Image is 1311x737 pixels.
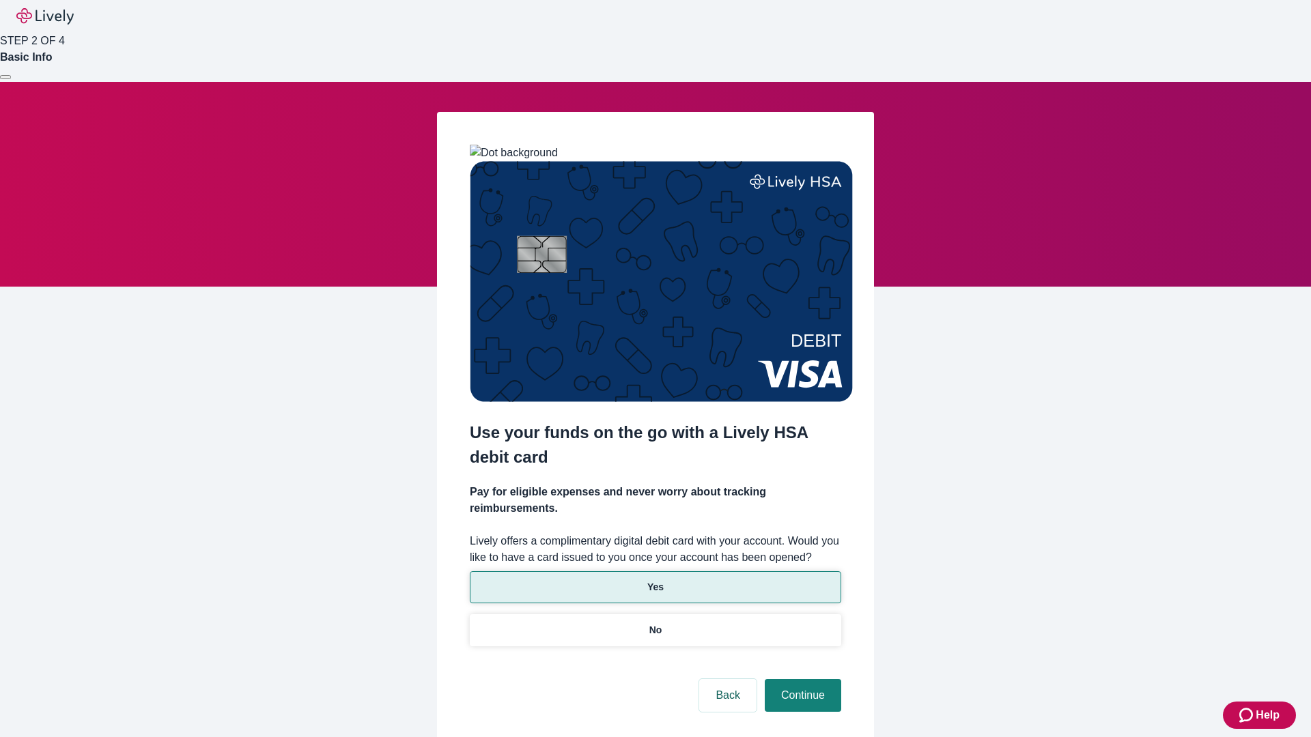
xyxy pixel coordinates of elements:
[765,679,841,712] button: Continue
[470,533,841,566] label: Lively offers a complimentary digital debit card with your account. Would you like to have a card...
[647,580,664,594] p: Yes
[1239,707,1256,723] svg: Zendesk support icon
[470,161,853,402] img: Debit card
[649,623,662,637] p: No
[699,679,757,712] button: Back
[1223,702,1296,729] button: Zendesk support iconHelp
[16,8,74,25] img: Lively
[470,571,841,603] button: Yes
[470,420,841,469] h2: Use your funds on the go with a Lively HSA debit card
[470,484,841,517] h4: Pay for eligible expenses and never worry about tracking reimbursements.
[470,614,841,646] button: No
[470,145,558,161] img: Dot background
[1256,707,1280,723] span: Help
